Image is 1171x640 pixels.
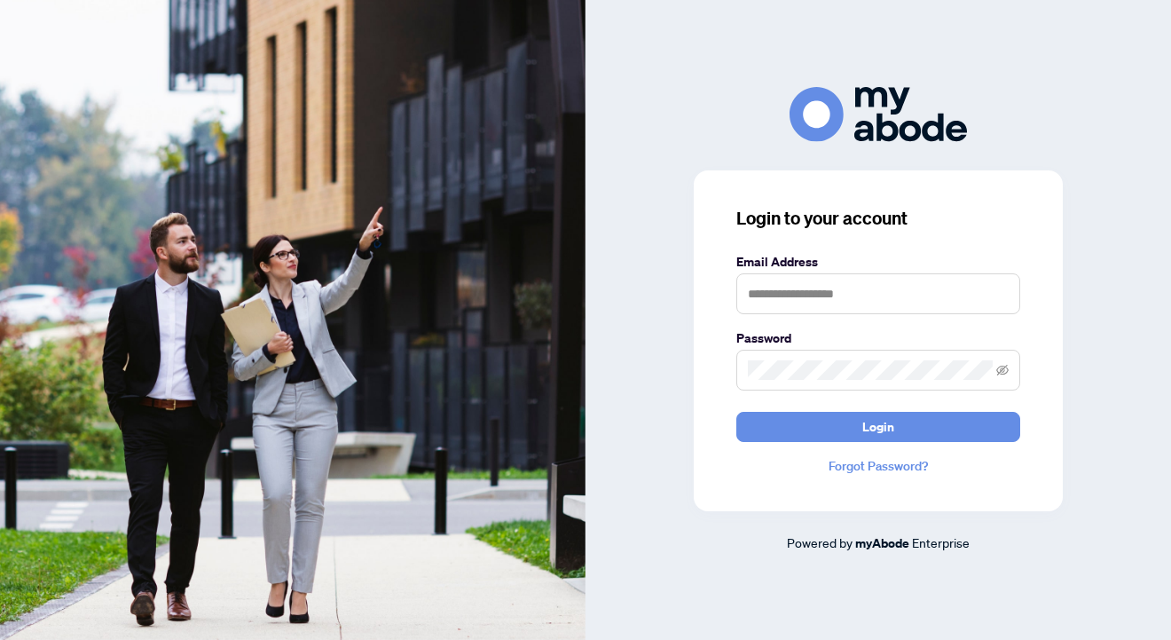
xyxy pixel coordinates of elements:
h3: Login to your account [736,206,1020,231]
a: myAbode [855,533,909,553]
a: Forgot Password? [736,456,1020,476]
span: Enterprise [912,534,970,550]
label: Email Address [736,252,1020,272]
img: ma-logo [790,87,967,141]
span: Powered by [787,534,853,550]
button: Login [736,412,1020,442]
span: eye-invisible [996,364,1009,376]
label: Password [736,328,1020,348]
span: Login [862,413,894,441]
